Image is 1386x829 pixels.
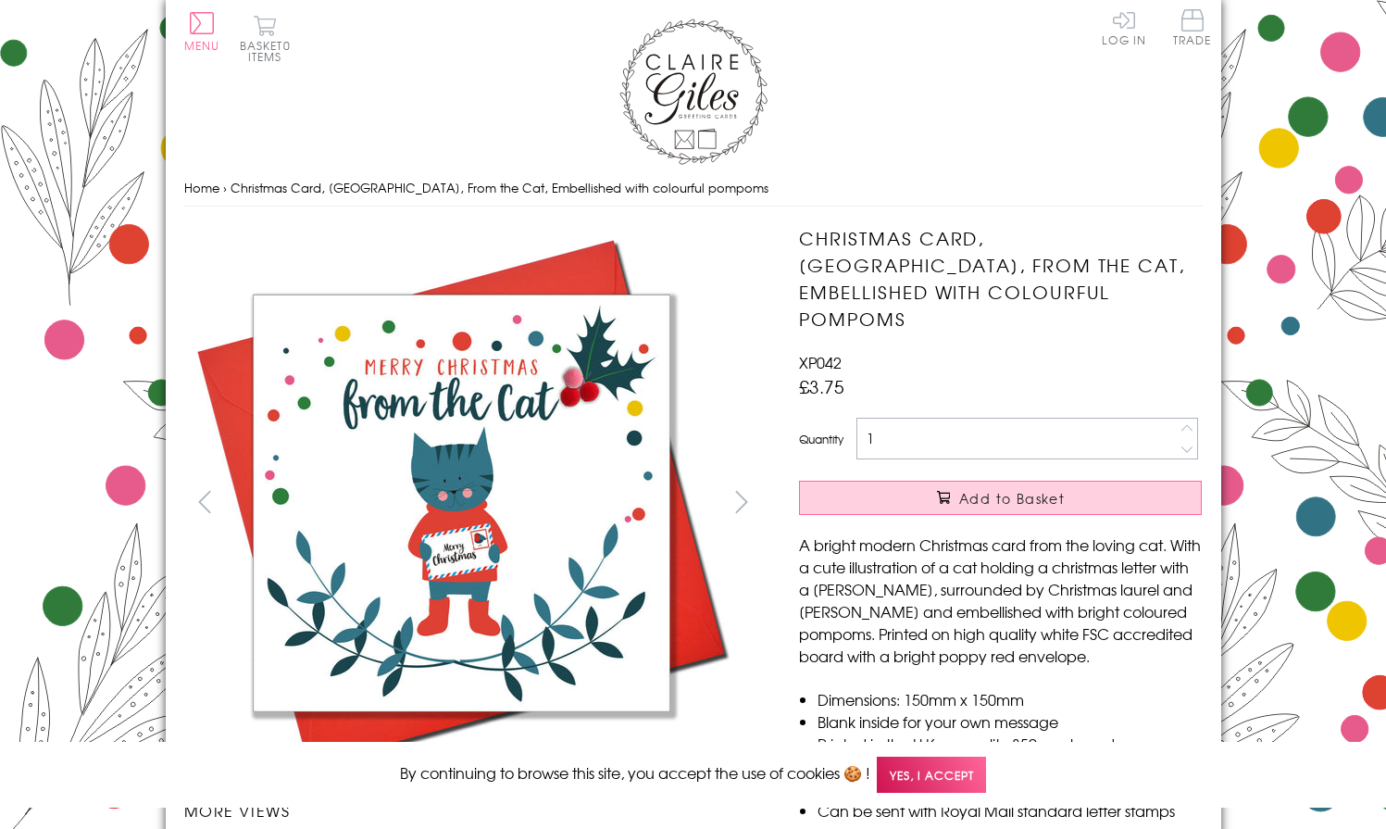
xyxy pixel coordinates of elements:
span: XP042 [799,351,842,373]
span: › [223,179,227,196]
span: Menu [184,37,220,54]
button: Menu [184,12,220,51]
span: Christmas Card, [GEOGRAPHIC_DATA], From the Cat, Embellished with colourful pompoms [231,179,768,196]
a: Trade [1173,9,1212,49]
nav: breadcrumbs [184,170,1203,207]
img: Claire Giles Greetings Cards [619,19,768,165]
button: Add to Basket [799,481,1202,515]
img: Christmas Card, Laurel, From the Cat, Embellished with colourful pompoms [184,225,740,781]
span: Yes, I accept [877,757,986,793]
h1: Christmas Card, [GEOGRAPHIC_DATA], From the Cat, Embellished with colourful pompoms [799,225,1202,332]
span: Trade [1173,9,1212,45]
span: Add to Basket [959,489,1065,508]
li: Dimensions: 150mm x 150mm [818,688,1202,710]
span: £3.75 [799,373,844,399]
a: Home [184,179,219,196]
button: Basket0 items [240,15,291,62]
button: prev [184,481,226,522]
li: Blank inside for your own message [818,710,1202,733]
li: Printed in the U.K on quality 350gsm board [818,733,1202,755]
li: Can be sent with Royal Mail standard letter stamps [818,799,1202,822]
p: A bright modern Christmas card from the loving cat. With a cute illustration of a cat holding a c... [799,534,1202,667]
span: 0 items [248,37,291,65]
button: next [720,481,762,522]
a: Log In [1102,9,1146,45]
h3: More views [184,799,763,822]
label: Quantity [799,431,843,447]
